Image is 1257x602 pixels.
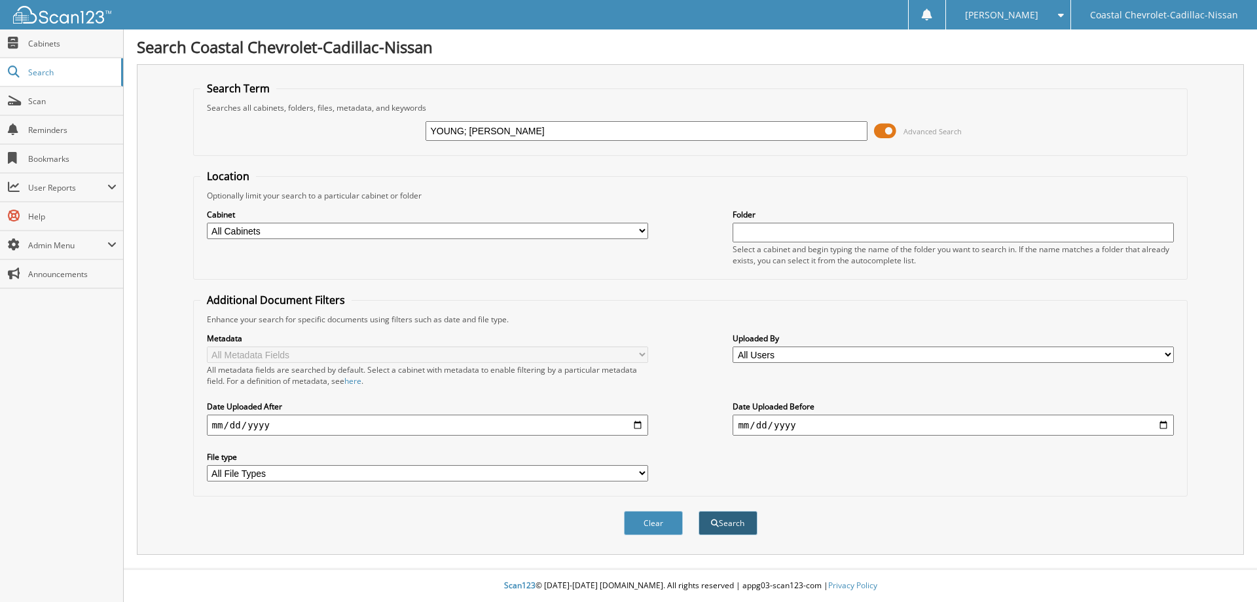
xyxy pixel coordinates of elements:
span: Advanced Search [903,126,962,136]
span: Announcements [28,269,117,280]
legend: Search Term [200,81,276,96]
button: Search [699,511,757,535]
span: Admin Menu [28,240,107,251]
span: Search [28,67,115,78]
div: All metadata fields are searched by default. Select a cabinet with metadata to enable filtering b... [207,364,648,386]
a: here [344,375,361,386]
label: File type [207,451,648,462]
div: Optionally limit your search to a particular cabinet or folder [200,190,1181,201]
label: Date Uploaded After [207,401,648,412]
div: © [DATE]-[DATE] [DOMAIN_NAME]. All rights reserved | appg03-scan123-com | [124,570,1257,602]
div: Select a cabinet and begin typing the name of the folder you want to search in. If the name match... [733,244,1174,266]
input: start [207,415,648,436]
div: Enhance your search for specific documents using filters such as date and file type. [200,314,1181,325]
h1: Search Coastal Chevrolet-Cadillac-Nissan [137,36,1244,58]
span: [PERSON_NAME] [965,11,1038,19]
div: Searches all cabinets, folders, files, metadata, and keywords [200,102,1181,113]
legend: Additional Document Filters [200,293,352,307]
legend: Location [200,169,256,183]
span: User Reports [28,182,107,193]
label: Folder [733,209,1174,220]
button: Clear [624,511,683,535]
label: Cabinet [207,209,648,220]
a: Privacy Policy [828,580,877,591]
input: end [733,415,1174,436]
img: scan123-logo-white.svg [13,6,111,24]
span: Coastal Chevrolet-Cadillac-Nissan [1090,11,1238,19]
span: Scan [28,96,117,107]
span: Cabinets [28,38,117,49]
span: Scan123 [504,580,536,591]
span: Help [28,211,117,222]
span: Reminders [28,124,117,136]
label: Metadata [207,333,648,344]
label: Date Uploaded Before [733,401,1174,412]
label: Uploaded By [733,333,1174,344]
span: Bookmarks [28,153,117,164]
